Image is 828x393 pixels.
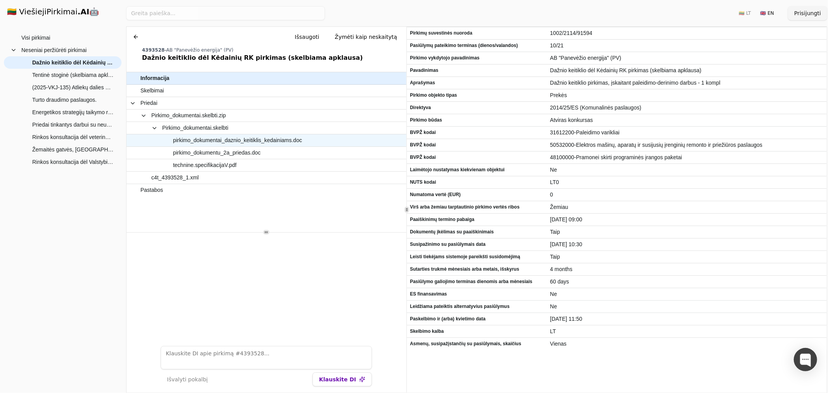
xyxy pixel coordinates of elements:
[550,251,824,263] span: Taip
[32,57,114,68] span: Dažnio keitiklio dėl Kėdainių RK pirkimas (skelbiama apklausa)
[166,47,233,53] span: AB "Panevėžio energija" (PV)
[550,65,824,76] span: Dažnio keitiklio dėl Kėdainių RK pirkimas (skelbiama apklausa)
[32,144,114,155] span: Žemaitės gatvės, [GEOGRAPHIC_DATA],kapitalinio paprastojo remonto ir automobilių stovėjimo aikšte...
[550,289,824,300] span: Ne
[410,77,544,89] span: Aprašymas
[550,239,824,250] span: [DATE] 10:30
[32,94,97,106] span: Turto draudimo paslaugos.
[550,28,824,39] span: 1002/2114/91594
[788,6,827,20] button: Prisijungti
[162,122,228,134] span: Pirkimo_dokumentai.skelbti
[550,338,824,350] span: Vienas
[410,301,544,312] span: Leidžiama pateiktis alternatyvius pasiūlymus
[410,127,544,138] span: BVPŽ kodai
[142,47,403,53] div: -
[550,139,824,151] span: 50532000-Elektros mašinų, aparatų ir susijusių įrenginių remonto ir priežiūros paslaugos
[410,226,544,238] span: Dokumentų įkėlimas su paaiškinimais
[410,289,544,300] span: ES finansavimas
[410,90,544,101] span: Pirkimo objekto tipas
[550,177,824,188] span: LT0
[151,172,199,183] span: c4t_4393528_1.xml
[32,156,114,168] span: Rinkos konsultacija dėl Valstybinės reikšmės rajoninio kelio Nr. 3005 Panevėžys– Skaistgiriai – [...
[410,40,544,51] span: Pasiūlymų pateikimo terminas (dienos/valandos)
[756,7,779,19] button: 🇬🇧 EN
[550,102,824,113] span: 2014/25/ES (Komunalinės paslaugos)
[550,115,824,126] span: Atviras konkursas
[410,139,544,151] span: BVPŽ kodai
[141,85,164,96] span: Skelbimai
[142,47,165,53] span: 4393528
[550,226,824,238] span: Taip
[410,313,544,325] span: Paskelbimo ir (arba) kvietimo data
[410,164,544,176] span: Laimėtojo nustatymas kiekvienam objektui
[410,214,544,225] span: Paaiškinimų termino pabaiga
[410,152,544,163] span: BVPŽ kodai
[550,313,824,325] span: [DATE] 11:50
[32,131,114,143] span: Rinkos konsultacija dėl veterinarinės medicininės įrangos (povandeninis bėgtakis, lazeris su prie...
[141,97,158,109] span: Priedai
[410,264,544,286] span: Sutarties trukmė mėnesiais arba metais, išskyrus pratęsimus
[32,82,114,93] span: (2025-VKJ-135) Atliekų dalies pelenų šalinimo sistemos atsarginės dalys bei aptarnavimo paslaugos
[142,53,403,63] div: Dažnio keitiklio dėl Kėdainių RK pirkimas (skelbiama apklausa)
[410,202,544,213] span: Virš arba žemiau tarptautinio pirkimo vertės ribos
[550,276,824,287] span: 60 days
[410,52,544,64] span: Pirkimo vykdytojo pavadinimas
[21,32,50,43] span: Visi pirkimai
[550,152,824,163] span: 48100000-Pramonei skirti programinės įrangos paketai
[550,326,824,337] span: LT
[126,6,325,20] input: Greita paieška...
[141,73,170,84] span: Informacija
[550,127,824,138] span: 31612200-Paleidimo varikliai
[410,28,544,39] span: Pirkimų suvestinės nuoroda
[141,184,163,196] span: Pastabos
[288,30,325,44] button: Išsaugoti
[410,65,544,76] span: Pavadinimas
[410,189,544,200] span: Numatoma vertė (EUR)
[550,52,824,64] span: AB "Panevėžio energija" (PV)
[173,160,237,171] span: technine.specifikacijaV.pdf
[32,106,114,118] span: Energetikos strategijų taikymo rinkos analizės atlikimo paslaugos
[312,372,372,386] button: Klauskite DI
[32,119,114,130] span: Priedai tinkantys darbui su neuromonitoringo sistema ir priedai prie neuromonitoringo aparato
[550,301,824,312] span: Ne
[410,251,544,263] span: Leisti tiekėjams sistemoje pareikšti susidomėjimą
[151,110,226,121] span: Pirkimo_dokumentai.skelbti.zip
[410,239,544,250] span: Susipažinimo su pasiūlymais data
[550,214,824,225] span: [DATE] 09:00
[173,135,302,146] span: pirkimo_dokumentai_daznio_keitiklis_kedainiams.doc
[410,177,544,188] span: NUTS kodai
[410,115,544,126] span: Pirkimo būdas
[32,69,114,81] span: Tentinė stoginė (skelbiama apklausa)
[328,30,403,44] button: Žymėti kaip neskaitytą
[78,7,90,16] strong: .AI
[550,164,824,176] span: Ne
[550,77,824,89] span: Dažnio keitiklio pirkimas, įskaitant paleidimo-derinimo darbus - 1 kompl
[550,189,824,200] span: 0
[410,338,544,350] span: Asmenų, susipažįstančių su pasiūlymais, skaičius
[550,202,824,213] span: Žemiau
[550,40,824,51] span: 10/21
[550,264,824,275] span: 4 months
[173,147,261,158] span: pirkimo_dokumentu_2a_priedas.doc
[410,326,544,337] span: Skelbimo kalba
[550,90,824,101] span: Prekės
[21,44,87,56] span: Neseniai peržiūrėti pirkimai
[410,276,544,287] span: Pasiūlymo galiojimo terminas dienomis arba mėnesiais
[410,102,544,113] span: Direktyva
